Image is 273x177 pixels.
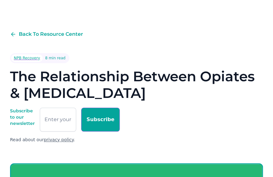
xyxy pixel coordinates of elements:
[45,55,66,61] div: 8 min read
[81,108,120,131] input: Subscribe
[44,137,74,142] a: privacy policy
[14,55,40,61] div: NPB Recovery
[10,30,83,38] a: Back To Resource Center
[10,137,120,143] div: Read about our .
[10,108,120,143] form: Email Form
[40,108,76,131] input: Enter your email
[10,108,35,126] div: Subscribe to our newsletter
[19,30,83,38] div: Back To Resource Center
[10,68,263,101] h1: The Relationship Between Opiates & [MEDICAL_DATA]
[11,54,43,62] a: NPB Recovery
